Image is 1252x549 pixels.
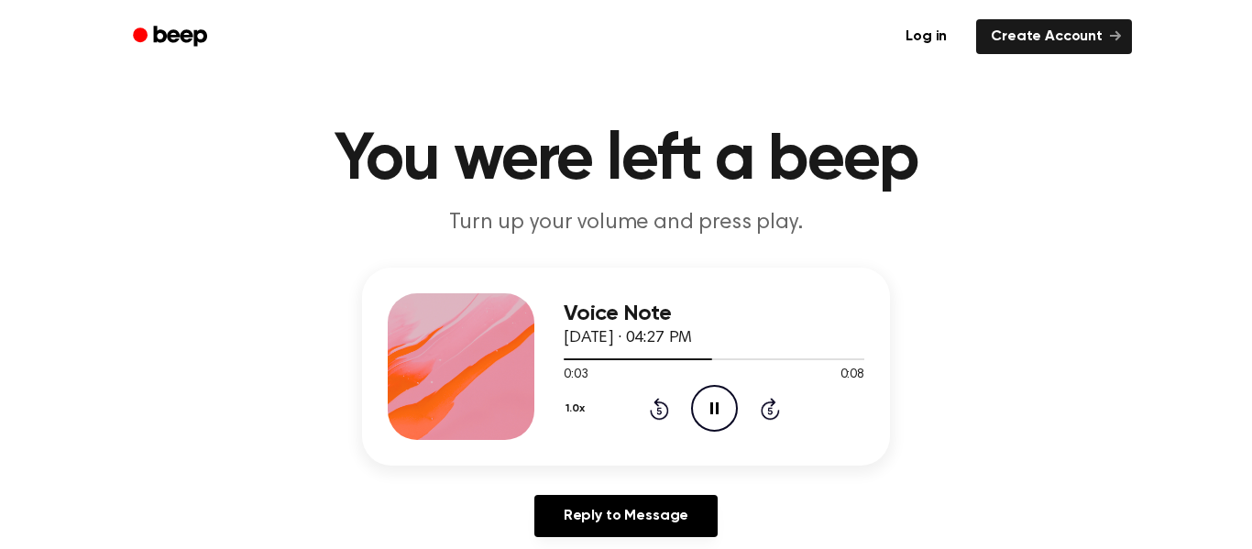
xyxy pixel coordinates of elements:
span: 0:08 [840,366,864,385]
a: Reply to Message [534,495,718,537]
p: Turn up your volume and press play. [274,208,978,238]
a: Log in [887,16,965,58]
span: [DATE] · 04:27 PM [564,330,692,346]
span: 0:03 [564,366,588,385]
a: Beep [120,19,224,55]
a: Create Account [976,19,1132,54]
h3: Voice Note [564,302,864,326]
button: 1.0x [564,393,591,424]
h1: You were left a beep [157,127,1095,193]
